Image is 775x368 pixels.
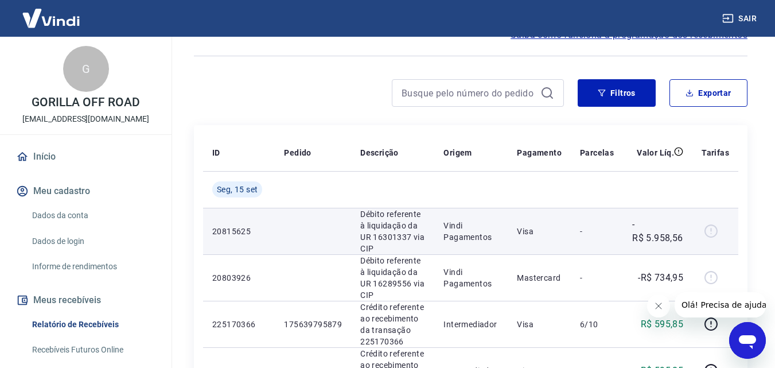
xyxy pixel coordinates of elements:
[638,271,683,285] p: -R$ 734,95
[212,147,220,158] p: ID
[28,204,158,227] a: Dados da conta
[284,147,311,158] p: Pedido
[647,295,670,317] iframe: Fechar mensagem
[402,84,536,102] input: Busque pelo número do pedido
[360,147,399,158] p: Descrição
[28,338,158,362] a: Recebíveis Futuros Online
[14,288,158,313] button: Meus recebíveis
[28,255,158,278] a: Informe de rendimentos
[28,313,158,336] a: Relatório de Recebíveis
[578,79,656,107] button: Filtros
[284,319,342,330] p: 175639795879
[641,317,684,331] p: R$ 595,85
[720,8,761,29] button: Sair
[32,96,139,109] p: GORILLA OFF ROAD
[212,319,266,330] p: 225170366
[517,319,562,330] p: Visa
[217,184,258,195] span: Seg, 15 set
[580,226,614,237] p: -
[443,220,499,243] p: Vindi Pagamentos
[675,292,766,317] iframe: Mensagem da empresa
[443,319,499,330] p: Intermediador
[14,1,88,36] img: Vindi
[360,301,425,347] p: Crédito referente ao recebimento da transação 225170366
[14,144,158,169] a: Início
[14,179,158,204] button: Meu cadastro
[580,319,614,330] p: 6/10
[360,255,425,301] p: Débito referente à liquidação da UR 16289556 via CIP
[517,226,562,237] p: Visa
[360,208,425,254] p: Débito referente à liquidação da UR 16301337 via CIP
[517,147,562,158] p: Pagamento
[702,147,729,158] p: Tarifas
[7,8,96,17] span: Olá! Precisa de ajuda?
[729,322,766,359] iframe: Botão para abrir a janela de mensagens
[669,79,747,107] button: Exportar
[212,272,266,284] p: 20803926
[580,272,614,284] p: -
[443,147,472,158] p: Origem
[443,266,499,289] p: Vindi Pagamentos
[637,147,674,158] p: Valor Líq.
[517,272,562,284] p: Mastercard
[63,46,109,92] div: G
[580,147,614,158] p: Parcelas
[28,230,158,253] a: Dados de login
[22,113,149,125] p: [EMAIL_ADDRESS][DOMAIN_NAME]
[632,218,683,245] p: -R$ 5.958,56
[212,226,266,237] p: 20815625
